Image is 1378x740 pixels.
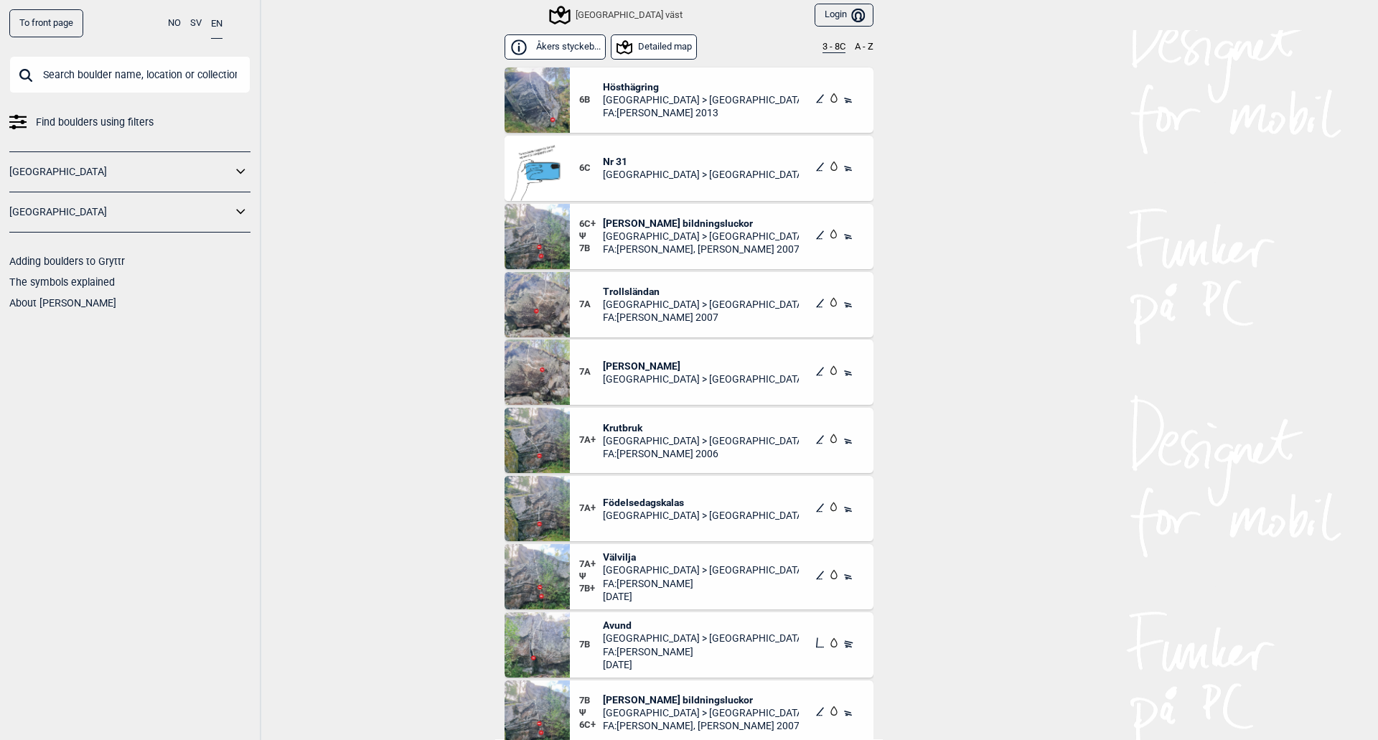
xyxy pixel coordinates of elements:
span: [GEOGRAPHIC_DATA] > [GEOGRAPHIC_DATA] [603,93,800,106]
span: 7A [579,299,603,311]
span: [GEOGRAPHIC_DATA] > [GEOGRAPHIC_DATA] [603,168,800,181]
button: Detailed map [611,34,698,60]
div: Trollslandan7ATrollsländan[GEOGRAPHIC_DATA] > [GEOGRAPHIC_DATA]FA:[PERSON_NAME] 2007 [505,272,873,337]
button: A - Z [855,42,873,53]
span: Krutbruk [603,421,800,434]
button: NO [168,9,181,37]
span: 7A+ [579,558,603,571]
span: FA: [PERSON_NAME] 2006 [603,447,800,460]
span: [PERSON_NAME] bildningsluckor [603,217,800,230]
span: Hösthägring [603,80,800,93]
span: [DATE] [603,658,800,671]
span: [DATE] [603,590,800,603]
div: Fredriks bildningsluckor6C+Ψ7B[PERSON_NAME] bildningsluckor[GEOGRAPHIC_DATA] > [GEOGRAPHIC_DATA]F... [505,204,873,269]
a: About [PERSON_NAME] [9,297,116,309]
div: Hosthagring6BHösthägring[GEOGRAPHIC_DATA] > [GEOGRAPHIC_DATA]FA:[PERSON_NAME] 2013 [505,67,873,133]
span: [GEOGRAPHIC_DATA] > [GEOGRAPHIC_DATA] [603,706,800,719]
button: 3 - 8C [822,42,845,53]
div: Krutbruk7A+Krutbruk[GEOGRAPHIC_DATA] > [GEOGRAPHIC_DATA]FA:[PERSON_NAME] 2006 [505,408,873,473]
span: 7A [579,366,603,378]
span: Avund [603,619,800,632]
a: [GEOGRAPHIC_DATA] [9,202,232,223]
span: Trollsländan [603,285,800,298]
span: [GEOGRAPHIC_DATA] > [GEOGRAPHIC_DATA] [603,298,800,311]
img: Fredriks bildningsluckor [505,204,570,269]
span: 6B [579,94,603,106]
span: 7A+ [579,502,603,515]
button: Login [815,4,873,27]
span: FA: [PERSON_NAME], [PERSON_NAME] 2007 [603,719,800,732]
a: The symbols explained [9,276,115,288]
span: FA: [PERSON_NAME] [603,577,800,590]
div: Valvilja7A+Ψ7B+Välvilja[GEOGRAPHIC_DATA] > [GEOGRAPHIC_DATA]FA:[PERSON_NAME][DATE] [505,544,873,609]
a: [GEOGRAPHIC_DATA] [9,161,232,182]
div: Bilde Mangler6CNr 31[GEOGRAPHIC_DATA] > [GEOGRAPHIC_DATA] [505,136,873,201]
button: EN [211,9,222,39]
span: [GEOGRAPHIC_DATA] > [GEOGRAPHIC_DATA] [603,632,800,645]
div: [GEOGRAPHIC_DATA] väst [551,6,683,24]
span: FA: [PERSON_NAME] 2013 [603,106,800,119]
span: 7B [579,243,603,255]
img: Trollslandan [505,272,570,337]
span: [GEOGRAPHIC_DATA] > [GEOGRAPHIC_DATA] [603,434,800,447]
span: Välvilja [603,551,800,563]
img: Avund [505,612,570,678]
span: Födelsedagskalas [603,496,800,509]
span: [GEOGRAPHIC_DATA] > [GEOGRAPHIC_DATA] [603,373,800,385]
div: Avund7BAvund[GEOGRAPHIC_DATA] > [GEOGRAPHIC_DATA]FA:[PERSON_NAME][DATE] [505,612,873,678]
input: Search boulder name, location or collection [9,56,250,93]
span: 7A+ [579,434,603,446]
img: Hosthagring [505,67,570,133]
span: FA: [PERSON_NAME] 2007 [603,311,800,324]
span: 6C [579,162,603,174]
div: Ψ [579,217,603,256]
button: SV [190,9,202,37]
span: 6C+ [579,218,603,230]
div: Ψ [579,551,603,603]
span: [PERSON_NAME] bildningsluckor [603,693,800,706]
button: Åkers styckeb... [505,34,606,60]
span: 7B [579,695,603,707]
div: Weissmuller7A[PERSON_NAME][GEOGRAPHIC_DATA] > [GEOGRAPHIC_DATA] [505,339,873,405]
span: [GEOGRAPHIC_DATA] > [GEOGRAPHIC_DATA] [603,563,800,576]
span: Find boulders using filters [36,112,154,133]
span: 7B [579,639,603,651]
div: Ψ [579,693,603,733]
span: FA: [PERSON_NAME] [603,645,800,658]
a: Adding boulders to Gryttr [9,256,125,267]
img: Weissmuller [505,339,570,405]
span: 7B+ [579,583,603,595]
span: [GEOGRAPHIC_DATA] > [GEOGRAPHIC_DATA] [603,230,800,243]
a: To front page [9,9,83,37]
span: Nr 31 [603,155,800,168]
img: Fodelsedagskalas [505,476,570,541]
img: Bilde Mangler [505,136,570,201]
img: Krutbruk [505,408,570,473]
div: Fodelsedagskalas7A+Födelsedagskalas[GEOGRAPHIC_DATA] > [GEOGRAPHIC_DATA] [505,476,873,541]
span: [GEOGRAPHIC_DATA] > [GEOGRAPHIC_DATA] [603,509,800,522]
span: 6C+ [579,719,603,731]
a: Find boulders using filters [9,112,250,133]
span: [PERSON_NAME] [603,360,800,373]
img: Valvilja [505,544,570,609]
span: FA: [PERSON_NAME], [PERSON_NAME] 2007 [603,243,800,256]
